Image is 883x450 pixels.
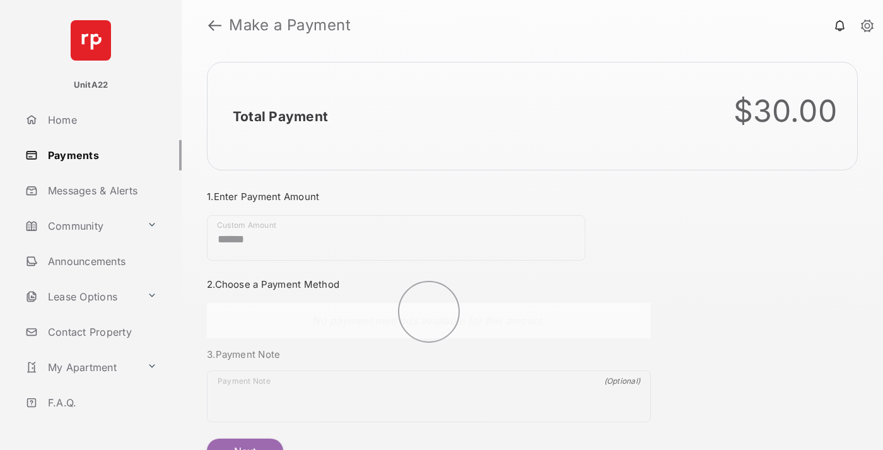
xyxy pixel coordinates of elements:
strong: Make a Payment [229,18,351,33]
a: My Apartment [20,352,142,382]
h2: Total Payment [233,109,328,124]
a: Lease Options [20,281,142,312]
a: Announcements [20,246,182,276]
img: svg+xml;base64,PHN2ZyB4bWxucz0iaHR0cDovL3d3dy53My5vcmcvMjAwMC9zdmciIHdpZHRoPSI2NCIgaGVpZ2h0PSI2NC... [71,20,111,61]
p: UnitA22 [74,79,108,92]
h3: 3. Payment Note [207,348,651,360]
a: Community [20,211,142,241]
a: Home [20,105,182,135]
a: F.A.Q. [20,388,182,418]
div: $30.00 [734,93,838,129]
a: Contact Property [20,317,182,347]
h3: 2. Choose a Payment Method [207,278,651,290]
h3: 1. Enter Payment Amount [207,191,651,203]
a: Messages & Alerts [20,175,182,206]
a: Payments [20,140,182,170]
